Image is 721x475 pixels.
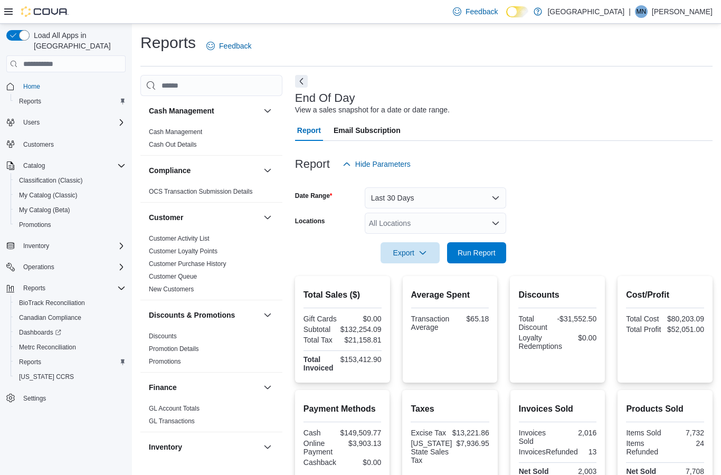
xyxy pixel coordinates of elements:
button: Last 30 Days [365,187,506,208]
span: BioTrack Reconciliation [19,299,85,307]
span: Settings [23,394,46,403]
a: Dashboards [11,325,130,340]
a: Feedback [202,35,255,56]
h2: Total Sales ($) [303,289,382,301]
span: Metrc Reconciliation [19,343,76,351]
span: My Catalog (Beta) [15,204,126,216]
div: Items Refunded [626,439,663,456]
div: Invoices Sold [519,429,556,445]
h3: Cash Management [149,106,214,116]
h2: Products Sold [626,403,704,415]
button: Operations [19,261,59,273]
span: Feedback [219,41,251,51]
a: GL Transactions [149,417,195,425]
button: Classification (Classic) [11,173,130,188]
a: GL Account Totals [149,405,200,412]
h1: Reports [140,32,196,53]
h2: Invoices Sold [519,403,597,415]
h3: Report [295,158,330,170]
a: New Customers [149,286,194,293]
div: $149,509.77 [340,429,382,437]
a: BioTrack Reconciliation [15,297,89,309]
button: Run Report [447,242,506,263]
button: Inventory [19,240,53,252]
span: Feedback [466,6,498,17]
span: My Catalog (Classic) [15,189,126,202]
h3: End Of Day [295,92,355,104]
div: Cashback [303,458,340,467]
button: Cash Management [149,106,259,116]
div: Discounts & Promotions [140,330,282,372]
span: Email Subscription [334,120,401,141]
div: $80,203.09 [667,315,704,323]
button: Reports [2,281,130,296]
span: Report [297,120,321,141]
div: $21,158.81 [345,336,382,344]
div: $52,051.00 [667,325,704,334]
span: Reports [15,95,126,108]
a: Customer Purchase History [149,260,226,268]
span: Operations [19,261,126,273]
div: $0.00 [345,315,382,323]
span: Canadian Compliance [15,311,126,324]
strong: Total Invoiced [303,355,334,372]
div: Items Sold [626,429,663,437]
span: Promotions [15,218,126,231]
span: Reports [23,284,45,292]
span: Customers [19,137,126,150]
a: Promotion Details [149,345,199,353]
button: Operations [2,260,130,274]
div: 24 [667,439,704,448]
h3: Compliance [149,165,191,176]
div: -$31,552.50 [557,315,596,323]
button: Customer [261,211,274,224]
div: View a sales snapshot for a date or date range. [295,104,450,116]
label: Date Range [295,192,333,200]
button: Promotions [11,217,130,232]
span: Dashboards [15,326,126,339]
button: Users [2,115,130,130]
div: $3,903.13 [345,439,382,448]
span: Export [387,242,433,263]
button: Reports [11,355,130,369]
button: Catalog [2,158,130,173]
span: Settings [19,392,126,405]
div: 2,016 [560,429,597,437]
button: Finance [261,381,274,394]
button: Compliance [149,165,259,176]
button: Inventory [149,442,259,452]
div: [US_STATE] State Sales Tax [411,439,452,464]
div: $153,412.90 [340,355,382,364]
a: My Catalog (Beta) [15,204,74,216]
a: Settings [19,392,50,405]
span: Catalog [19,159,126,172]
div: $132,254.09 [340,325,382,334]
span: Customers [23,140,54,149]
button: Inventory [261,441,274,453]
button: Finance [149,382,259,393]
span: Load All Apps in [GEOGRAPHIC_DATA] [30,30,126,51]
div: 13 [582,448,597,456]
p: | [629,5,631,18]
span: Washington CCRS [15,370,126,383]
a: Cash Management [149,128,202,136]
div: Online Payment [303,439,340,456]
a: Reports [15,95,45,108]
button: Reports [19,282,50,294]
input: Dark Mode [506,6,528,17]
div: 7,732 [667,429,704,437]
span: Reports [15,356,126,368]
button: Inventory [2,239,130,253]
button: Compliance [261,164,274,177]
button: Export [381,242,440,263]
h3: Customer [149,212,183,223]
a: Promotions [149,358,181,365]
a: OCS Transaction Submission Details [149,188,253,195]
a: Customer Loyalty Points [149,248,217,255]
span: Inventory [23,242,49,250]
a: Classification (Classic) [15,174,87,187]
a: Canadian Compliance [15,311,86,324]
a: Metrc Reconciliation [15,341,80,354]
div: Customer [140,232,282,300]
h2: Average Spent [411,289,489,301]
